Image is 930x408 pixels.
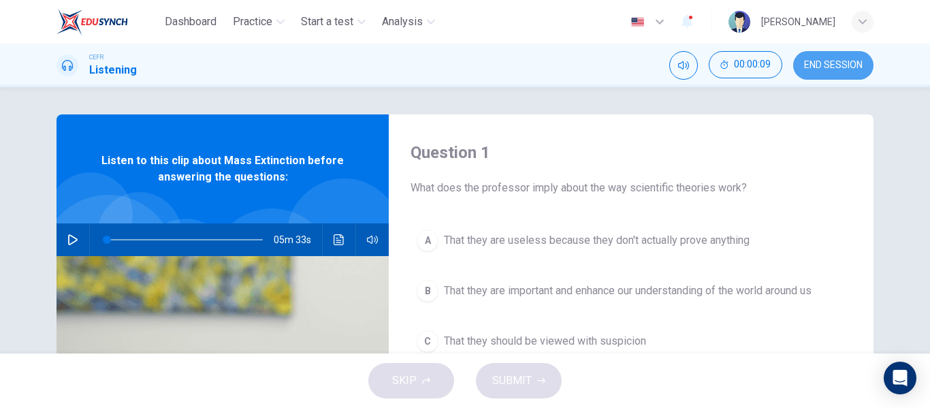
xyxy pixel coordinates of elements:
span: END SESSION [804,60,863,71]
span: That they are important and enhance our understanding of the world around us [444,283,812,299]
span: 05m 33s [274,223,322,256]
div: C [417,330,438,352]
span: Analysis [382,14,423,30]
span: What does the professor imply about the way scientific theories work? [411,180,852,196]
div: B [417,280,438,302]
button: CThat they should be viewed with suspicion [411,324,852,358]
span: Practice [233,14,272,30]
img: en [629,17,646,27]
button: 00:00:09 [709,51,782,78]
h4: Question 1 [411,142,852,163]
button: Click to see the audio transcription [328,223,350,256]
button: Practice [227,10,290,34]
img: EduSynch logo [57,8,128,35]
span: 00:00:09 [734,59,771,70]
span: Dashboard [165,14,217,30]
button: END SESSION [793,51,873,80]
button: Start a test [295,10,371,34]
span: Start a test [301,14,353,30]
div: Hide [709,51,782,80]
div: Mute [669,51,698,80]
div: A [417,230,438,251]
h1: Listening [89,62,137,78]
button: AThat they are useless because they don't actually prove anything [411,223,852,257]
img: Profile picture [728,11,750,33]
div: [PERSON_NAME] [761,14,835,30]
span: Listen to this clip about Mass Extinction before answering the questions: [101,153,344,185]
span: CEFR [89,52,103,62]
span: That they are useless because they don't actually prove anything [444,232,750,249]
button: Dashboard [159,10,222,34]
a: EduSynch logo [57,8,159,35]
span: That they should be viewed with suspicion [444,333,646,349]
div: Open Intercom Messenger [884,362,916,394]
button: BThat they are important and enhance our understanding of the world around us [411,274,852,308]
button: Analysis [376,10,440,34]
